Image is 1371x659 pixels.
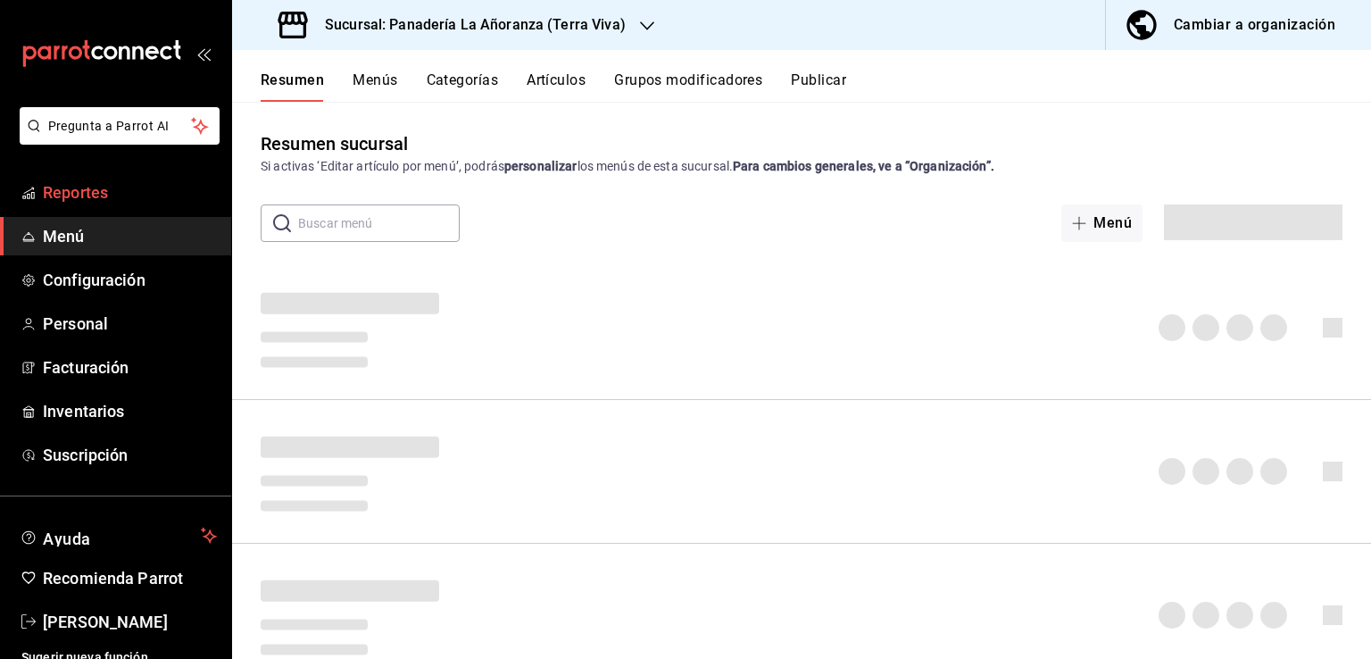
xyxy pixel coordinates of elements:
span: [PERSON_NAME] [43,610,217,634]
button: Grupos modificadores [614,71,762,102]
button: Categorías [427,71,499,102]
h3: Sucursal: Panadería La Añoranza (Terra Viva) [311,14,626,36]
span: Personal [43,312,217,336]
span: Pregunta a Parrot AI [48,117,192,136]
button: Publicar [791,71,846,102]
span: Reportes [43,180,217,204]
button: open_drawer_menu [196,46,211,61]
button: Menús [353,71,397,102]
button: Pregunta a Parrot AI [20,107,220,145]
span: Inventarios [43,399,217,423]
a: Pregunta a Parrot AI [12,129,220,148]
div: Resumen sucursal [261,130,408,157]
span: Configuración [43,268,217,292]
span: Ayuda [43,525,194,546]
span: Menú [43,224,217,248]
button: Menú [1061,204,1142,242]
button: Artículos [527,71,586,102]
div: Cambiar a organización [1174,13,1335,38]
input: Buscar menú [298,205,460,241]
span: Facturación [43,355,217,380]
strong: Para cambios generales, ve a “Organización”. [733,159,994,173]
button: Resumen [261,71,324,102]
strong: personalizar [504,159,577,173]
div: Si activas ‘Editar artículo por menú’, podrás los menús de esta sucursal. [261,157,1342,176]
span: Recomienda Parrot [43,566,217,590]
div: navigation tabs [261,71,1371,102]
span: Suscripción [43,443,217,467]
